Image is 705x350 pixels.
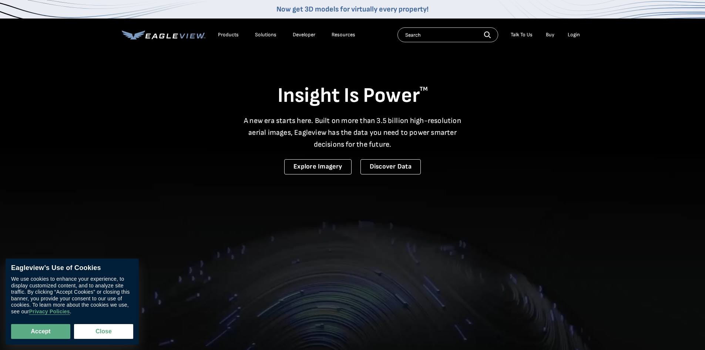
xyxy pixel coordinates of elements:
[546,31,554,38] a: Buy
[276,5,429,14] a: Now get 3D models for virtually every property!
[420,86,428,93] sup: TM
[332,31,355,38] div: Resources
[239,115,466,150] p: A new era starts here. Built on more than 3.5 billion high-resolution aerial images, Eagleview ha...
[284,159,352,174] a: Explore Imagery
[360,159,421,174] a: Discover Data
[29,309,70,315] a: Privacy Policies
[511,31,533,38] div: Talk To Us
[397,27,498,42] input: Search
[218,31,239,38] div: Products
[255,31,276,38] div: Solutions
[568,31,580,38] div: Login
[11,276,133,315] div: We use cookies to enhance your experience, to display customized content, and to analyze site tra...
[74,324,133,339] button: Close
[11,324,70,339] button: Accept
[11,264,133,272] div: Eagleview’s Use of Cookies
[122,83,584,109] h1: Insight Is Power
[293,31,315,38] a: Developer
